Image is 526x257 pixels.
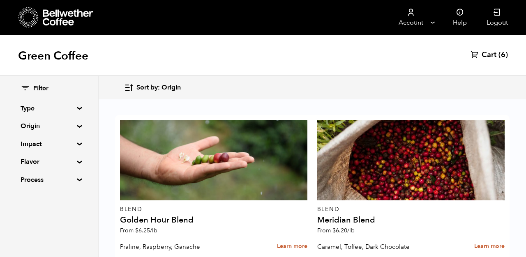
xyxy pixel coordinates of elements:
span: Cart [482,50,496,60]
bdi: 6.20 [332,227,355,234]
a: Learn more [277,238,307,255]
bdi: 6.25 [135,227,157,234]
h4: Meridian Blend [317,216,505,224]
span: From [120,227,157,234]
p: Blend [120,207,307,212]
summary: Flavor [21,157,77,167]
span: (6) [498,50,508,60]
p: Blend [317,207,505,212]
span: From [317,227,355,234]
span: $ [135,227,138,234]
h1: Green Coffee [18,48,88,63]
span: Sort by: Origin [136,83,181,92]
span: $ [332,227,336,234]
span: /lb [150,227,157,234]
span: /lb [347,227,355,234]
a: Cart (6) [471,50,508,60]
span: Filter [33,84,48,93]
button: Sort by: Origin [124,78,181,97]
a: Learn more [474,238,505,255]
p: Praline, Raspberry, Ganache [120,241,247,253]
p: Caramel, Toffee, Dark Chocolate [317,241,445,253]
summary: Impact [21,139,77,149]
summary: Type [21,103,77,113]
summary: Origin [21,121,77,131]
h4: Golden Hour Blend [120,216,307,224]
summary: Process [21,175,77,185]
